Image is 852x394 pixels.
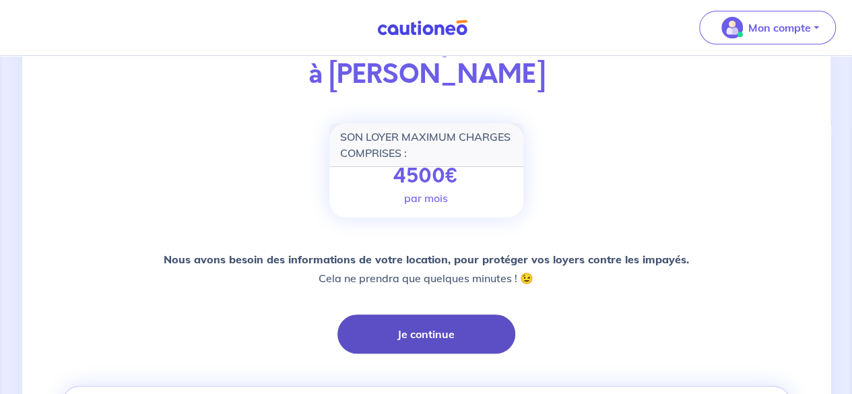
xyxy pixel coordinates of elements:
[748,20,811,36] p: Mon compte
[164,253,689,266] strong: Nous avons besoin des informations de votre location, pour protéger vos loyers contre les impayés.
[404,190,448,206] p: par mois
[337,315,515,354] button: Je continue
[699,11,836,44] button: illu_account_valid_menu.svgMon compte
[445,161,459,191] span: €
[721,17,743,38] img: illu_account_valid_menu.svg
[63,26,790,91] p: Vous avez accepté de louer à [PERSON_NAME]
[329,123,523,167] div: SON LOYER MAXIMUM CHARGES COMPRISES :
[164,250,689,288] p: Cela ne prendra que quelques minutes ! 😉
[372,20,473,36] img: Cautioneo
[393,164,459,189] p: 4500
